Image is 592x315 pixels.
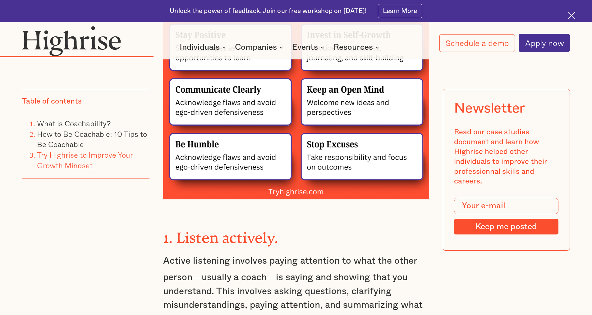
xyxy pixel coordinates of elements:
[292,44,326,51] div: Events
[235,44,277,51] div: Companies
[568,12,575,19] img: Cross icon
[454,219,558,234] input: Keep me posted
[439,34,515,52] a: Schedule a demo
[170,7,367,16] div: Unlock the power of feedback. Join our free workshop on [DATE]!
[333,44,373,51] div: Resources
[37,128,147,150] a: How to Be Coachable: 10 Tips to Be Coachable
[180,44,220,51] div: Individuals
[37,118,111,129] a: What is Coachability?
[22,26,121,56] img: Highrise logo
[378,4,422,18] a: Learn More
[267,272,276,278] strong: —
[333,44,381,51] div: Resources
[180,44,228,51] div: Individuals
[292,44,318,51] div: Events
[454,198,558,215] input: Your e-mail
[454,100,525,116] div: Newsletter
[22,97,82,107] div: Table of contents
[37,149,133,171] a: Try Highrise to Improve Your Growth Mindset
[519,34,570,52] a: Apply now
[454,198,558,234] form: Modal Form
[163,229,278,239] strong: 1. Listen actively.
[192,272,202,278] strong: —
[454,127,558,187] div: Read our case studies document and learn how Highrise helped other individuals to improve their p...
[235,44,285,51] div: Companies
